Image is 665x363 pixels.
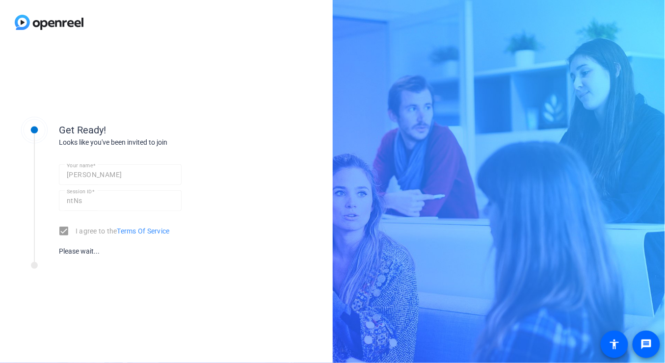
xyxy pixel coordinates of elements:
[59,137,255,148] div: Looks like you've been invited to join
[59,123,255,137] div: Get Ready!
[640,338,652,350] mat-icon: message
[67,162,93,168] mat-label: Your name
[609,338,620,350] mat-icon: accessibility
[67,188,92,194] mat-label: Session ID
[59,246,182,257] div: Please wait...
